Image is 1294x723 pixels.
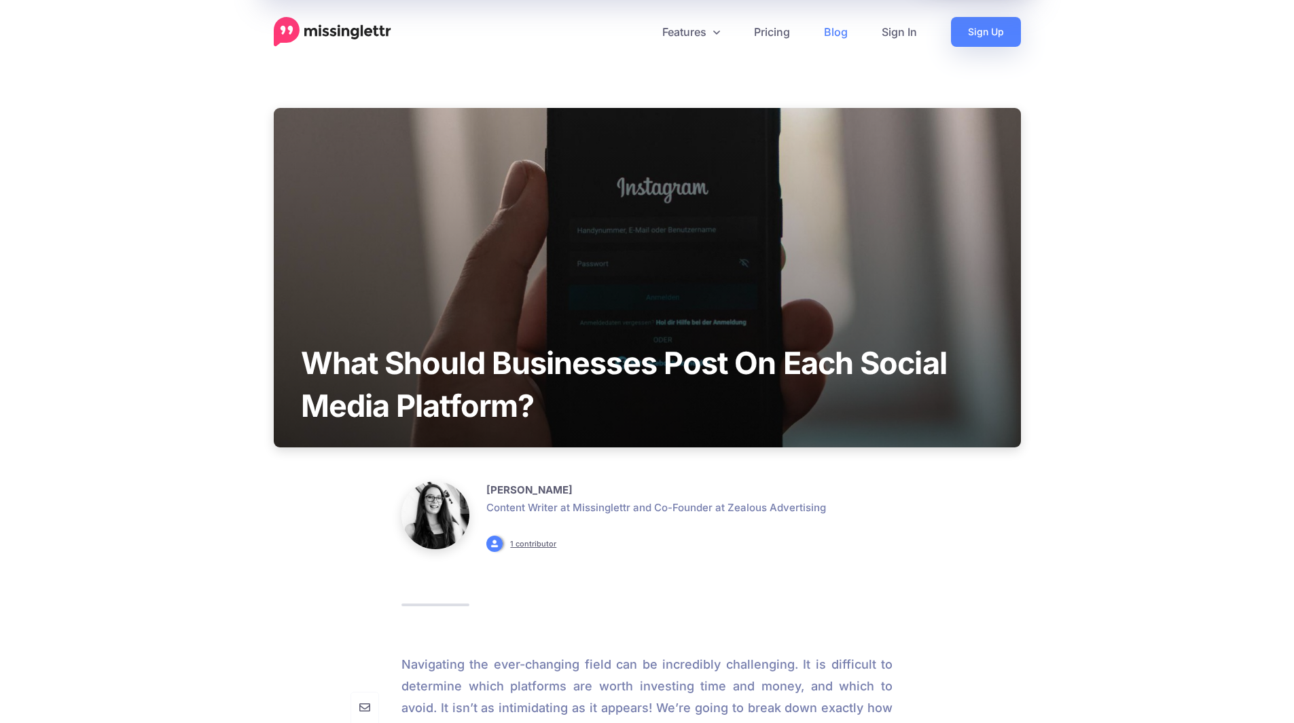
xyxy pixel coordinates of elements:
[486,536,503,552] img: user_default_image.png
[510,539,556,549] a: 1 contributor
[486,483,573,496] b: [PERSON_NAME]
[486,498,893,517] p: Content Writer at Missinglettr and Co-Founder at Zealous Advertising
[807,17,865,47] a: Blog
[951,17,1021,47] a: Sign Up
[401,481,469,549] img: Cass Polzin
[865,17,934,47] a: Sign In
[737,17,807,47] a: Pricing
[645,17,737,47] a: Features
[274,341,1021,427] h1: What Should Businesses Post On Each Social Media Platform?
[274,17,391,47] a: Home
